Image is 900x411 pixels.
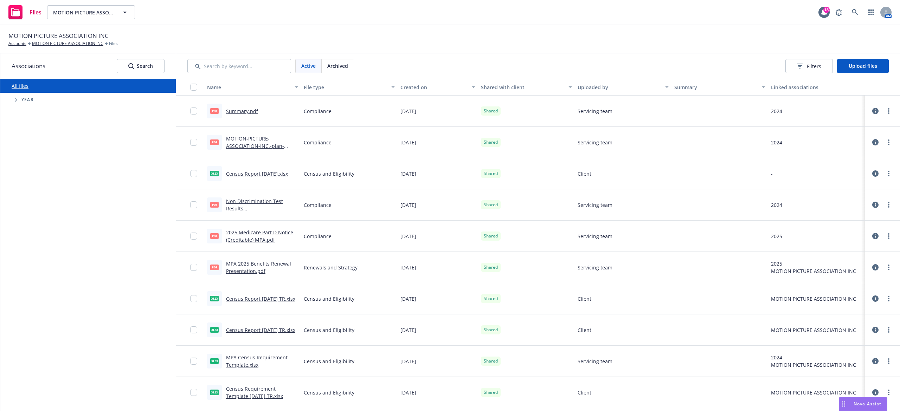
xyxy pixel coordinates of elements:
[301,62,316,70] span: Active
[190,326,197,333] input: Toggle Row Selected
[128,63,134,69] svg: Search
[304,139,332,146] span: Compliance
[304,201,332,209] span: Compliance
[578,233,612,240] span: Servicing team
[771,107,782,115] div: 2024
[190,233,197,240] input: Toggle Row Selected
[304,107,332,115] span: Compliance
[484,295,498,302] span: Shared
[210,296,219,301] span: xlsx
[190,84,197,91] input: Select all
[578,139,612,146] span: Servicing team
[484,358,498,364] span: Shared
[484,233,498,239] span: Shared
[400,389,416,396] span: [DATE]
[484,327,498,333] span: Shared
[400,170,416,177] span: [DATE]
[109,40,118,47] span: Files
[400,264,416,271] span: [DATE]
[210,327,219,332] span: xlsx
[226,354,288,368] a: MPA Census Requirement Template.xlsx
[578,107,612,115] span: Servicing team
[578,201,612,209] span: Servicing team
[210,265,219,270] span: pdf
[768,79,865,96] button: Linked associations
[117,59,165,73] button: SearchSearch
[578,389,591,396] span: Client
[807,63,821,70] span: Filters
[854,401,881,407] span: Nova Assist
[190,107,197,115] input: Toggle Row Selected
[12,83,28,89] a: All files
[210,139,219,145] span: pdf
[210,390,219,395] span: xlsx
[400,107,416,115] span: [DATE]
[771,260,856,267] div: 2025
[885,201,893,209] a: more
[6,2,44,22] a: Files
[578,170,591,177] span: Client
[674,84,758,91] div: Summary
[481,84,564,91] div: Shared with client
[304,233,332,240] span: Compliance
[304,358,354,365] span: Census and Eligibility
[190,358,197,365] input: Toggle Row Selected
[21,98,34,102] span: Year
[190,295,197,302] input: Toggle Row Selected
[304,389,354,396] span: Census and Eligibility
[304,170,354,177] span: Census and Eligibility
[304,84,387,91] div: File type
[301,79,398,96] button: File type
[190,170,197,177] input: Toggle Row Selected
[885,294,893,303] a: more
[226,170,288,177] a: Census Report [DATE].xlsx
[210,233,219,239] span: pdf
[32,40,103,47] a: MOTION PICTURE ASSOCIATION INC
[849,63,877,69] span: Upload files
[885,232,893,240] a: more
[207,84,290,91] div: Name
[210,108,219,113] span: pdf
[478,79,575,96] button: Shared with client
[885,138,893,146] a: more
[210,202,219,207] span: pdf
[210,171,219,176] span: xlsx
[885,107,893,115] a: more
[226,135,284,157] a: MOTION-PICTURE-ASSOCIATION-INC.-plan-506.pdf
[771,389,856,396] div: MOTION PICTURE ASSOCIATION INC
[400,84,468,91] div: Created on
[839,397,848,411] div: Drag to move
[578,264,612,271] span: Servicing team
[848,5,862,19] a: Search
[885,326,893,334] a: more
[304,264,358,271] span: Renewals and Strategy
[190,201,197,208] input: Toggle Row Selected
[785,59,833,73] button: Filters
[47,5,135,19] button: MOTION PICTURE ASSOCIATION INC
[226,198,296,227] a: Non Discrimination Test Results EndOfYearResults_[DATE]_MPA.pdf
[398,79,478,96] button: Created on
[327,62,348,70] span: Archived
[8,31,109,40] span: MOTION PICTURE ASSOCIATION INC
[484,389,498,396] span: Shared
[226,108,258,115] a: Summary.pdf
[484,264,498,270] span: Shared
[575,79,671,96] button: Uploaded by
[864,5,878,19] a: Switch app
[128,59,153,73] div: Search
[400,139,416,146] span: [DATE]
[771,233,782,240] div: 2025
[304,326,354,334] span: Census and Eligibility
[226,385,283,399] a: Census Requirement Template [DATE] TR.xlsx
[771,361,856,368] div: MOTION PICTURE ASSOCIATION INC
[832,5,846,19] a: Report a Bug
[484,170,498,177] span: Shared
[771,267,856,275] div: MOTION PICTURE ASSOCIATION INC
[190,389,197,396] input: Toggle Row Selected
[190,264,197,271] input: Toggle Row Selected
[885,263,893,272] a: more
[484,139,498,145] span: Shared
[885,169,893,178] a: more
[578,358,612,365] span: Servicing team
[226,295,295,302] a: Census Report [DATE] TR.xlsx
